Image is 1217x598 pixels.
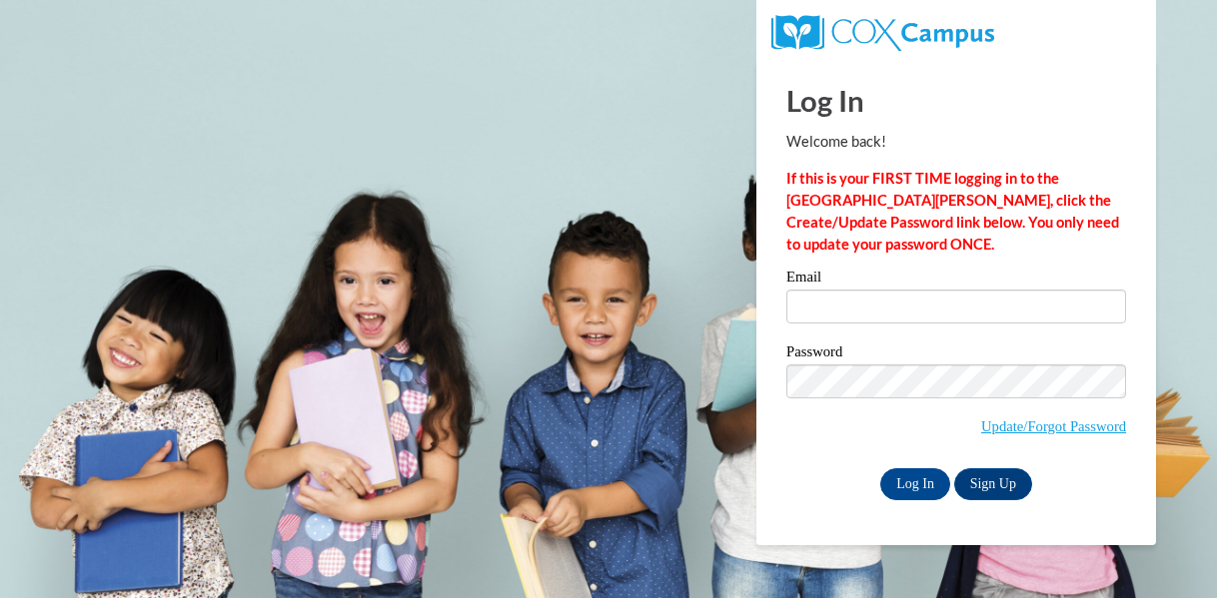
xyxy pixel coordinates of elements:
p: Welcome back! [786,131,1126,153]
img: COX Campus [771,15,994,51]
h1: Log In [786,80,1126,121]
a: Update/Forgot Password [981,418,1126,434]
a: COX Campus [771,23,994,40]
label: Email [786,270,1126,290]
label: Password [786,344,1126,364]
strong: If this is your FIRST TIME logging in to the [GEOGRAPHIC_DATA][PERSON_NAME], click the Create/Upd... [786,170,1119,253]
a: Sign Up [954,468,1032,500]
input: Log In [880,468,950,500]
